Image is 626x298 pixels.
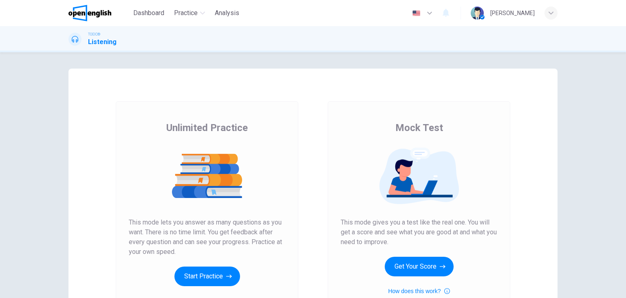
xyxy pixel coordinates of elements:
[395,121,443,134] span: Mock Test
[166,121,248,134] span: Unlimited Practice
[388,286,450,296] button: How does this work?
[341,218,497,247] span: This mode gives you a test like the real one. You will get a score and see what you are good at a...
[88,31,100,37] span: TOEIC®
[171,6,208,20] button: Practice
[411,10,421,16] img: en
[129,218,285,257] span: This mode lets you answer as many questions as you want. There is no time limit. You get feedback...
[174,8,198,18] span: Practice
[130,6,168,20] button: Dashboard
[471,7,484,20] img: Profile picture
[88,37,117,47] h1: Listening
[68,5,130,21] a: OpenEnglish logo
[68,5,111,21] img: OpenEnglish logo
[490,8,535,18] div: [PERSON_NAME]
[212,6,242,20] button: Analysis
[174,267,240,286] button: Start Practice
[385,257,454,276] button: Get Your Score
[133,8,164,18] span: Dashboard
[215,8,239,18] span: Analysis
